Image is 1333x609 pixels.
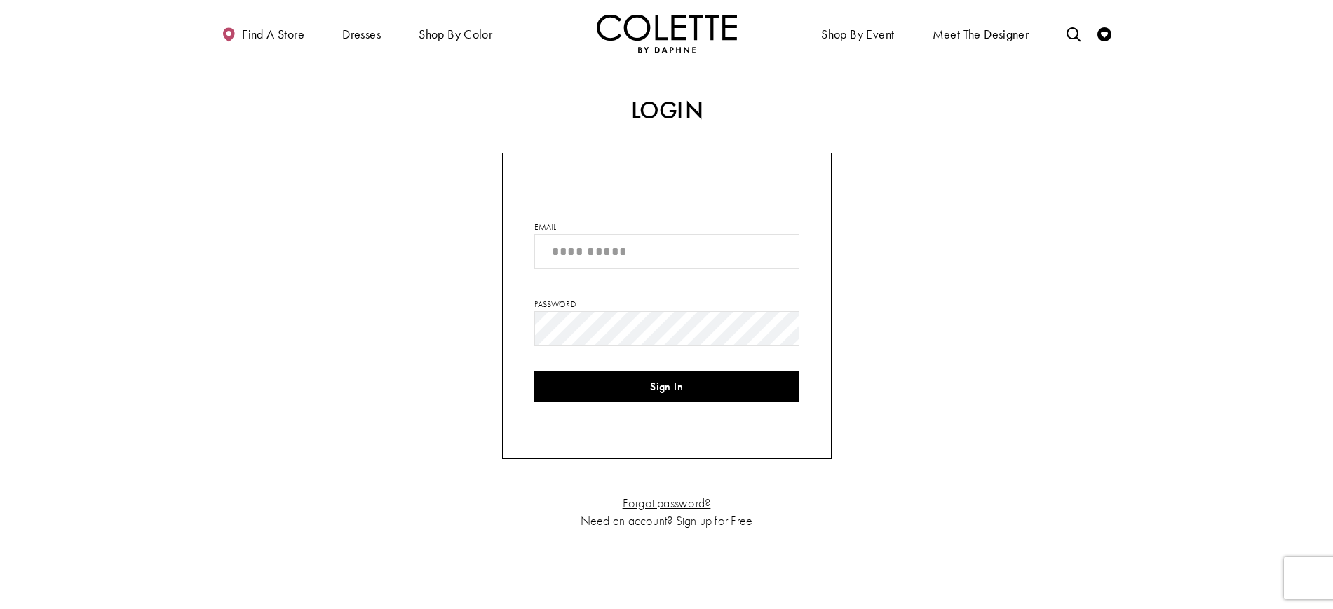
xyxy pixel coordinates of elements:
a: Visit Home Page [597,14,737,53]
a: Sign up for Free [676,512,753,528]
span: Find a store [242,27,304,41]
span: Shop By Event [818,14,898,53]
a: Forgot password? [623,495,711,511]
span: Meet the designer [933,27,1029,41]
span: Shop by color [419,27,492,41]
a: Meet the designer [929,14,1033,53]
a: Check Wishlist [1094,14,1115,53]
span: Dresses [342,27,381,41]
a: Toggle search [1063,14,1084,53]
button: Sign In [534,371,799,402]
a: Find a store [218,14,308,53]
span: Shop By Event [821,27,894,41]
label: Email [534,221,557,233]
span: Shop by color [415,14,496,53]
h2: Login [369,97,965,125]
label: Password [534,298,576,310]
img: Colette by Daphne [597,14,737,53]
span: Need an account? [581,512,673,528]
span: Dresses [339,14,384,53]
